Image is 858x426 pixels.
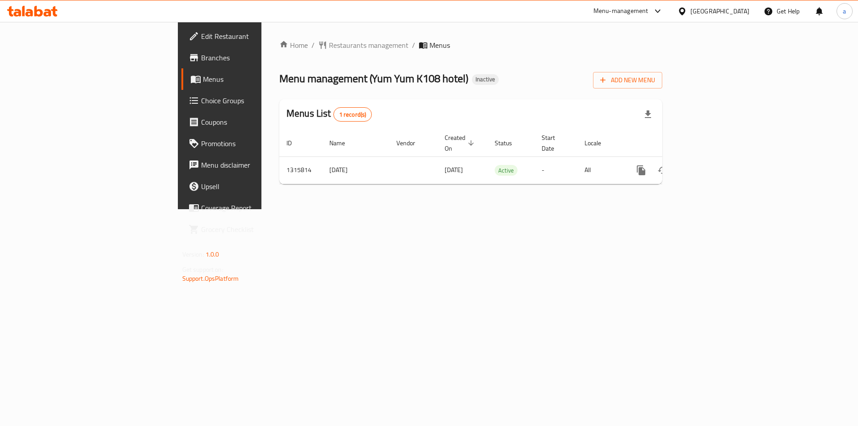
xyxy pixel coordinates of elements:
[329,138,357,148] span: Name
[542,132,567,154] span: Start Date
[181,176,321,197] a: Upsell
[181,68,321,90] a: Menus
[631,160,652,181] button: more
[334,110,372,119] span: 1 record(s)
[201,31,314,42] span: Edit Restaurant
[181,219,321,240] a: Grocery Checklist
[201,117,314,127] span: Coupons
[181,154,321,176] a: Menu disclaimer
[201,95,314,106] span: Choice Groups
[495,138,524,148] span: Status
[600,75,655,86] span: Add New Menu
[201,181,314,192] span: Upsell
[181,90,321,111] a: Choice Groups
[429,40,450,51] span: Menus
[585,138,613,148] span: Locale
[472,76,499,83] span: Inactive
[534,156,577,184] td: -
[396,138,427,148] span: Vendor
[472,74,499,85] div: Inactive
[637,104,659,125] div: Export file
[279,40,662,51] nav: breadcrumb
[181,111,321,133] a: Coupons
[445,164,463,176] span: [DATE]
[690,6,749,16] div: [GEOGRAPHIC_DATA]
[201,224,314,235] span: Grocery Checklist
[279,68,468,89] span: Menu management ( Yum Yum K108 hotel )
[286,138,303,148] span: ID
[593,72,662,89] button: Add New Menu
[181,133,321,154] a: Promotions
[181,25,321,47] a: Edit Restaurant
[206,249,219,260] span: 1.0.0
[318,40,408,51] a: Restaurants management
[201,160,314,170] span: Menu disclaimer
[652,160,673,181] button: Change Status
[445,132,477,154] span: Created On
[623,130,723,157] th: Actions
[329,40,408,51] span: Restaurants management
[412,40,415,51] li: /
[182,264,223,275] span: Get support on:
[495,165,517,176] span: Active
[322,156,389,184] td: [DATE]
[181,47,321,68] a: Branches
[577,156,623,184] td: All
[843,6,846,16] span: a
[182,273,239,284] a: Support.OpsPlatform
[286,107,372,122] h2: Menus List
[182,249,204,260] span: Version:
[203,74,314,84] span: Menus
[201,138,314,149] span: Promotions
[201,52,314,63] span: Branches
[201,202,314,213] span: Coverage Report
[593,6,648,17] div: Menu-management
[181,197,321,219] a: Coverage Report
[279,130,723,184] table: enhanced table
